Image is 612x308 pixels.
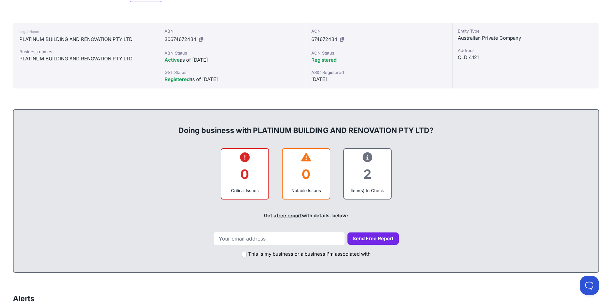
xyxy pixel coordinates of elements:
[458,28,594,34] div: Entity Type
[13,293,35,304] h3: Alerts
[311,69,447,76] div: ASIC Registered
[19,55,153,63] div: PLATINUM BUILDING AND RENOVATION PTY LTD
[311,36,337,42] span: 674672434
[349,187,386,194] div: Item(s) to Check
[311,57,336,63] span: Registered
[165,28,300,34] div: ABN
[311,28,447,34] div: ACN
[458,47,594,54] div: Address
[248,251,371,258] label: This is my business or a business I'm associated with
[19,36,153,43] div: PLATINUM BUILDING AND RENOVATION PTY LTD
[165,76,190,82] span: Registered
[165,56,300,64] div: as of [DATE]
[580,276,599,295] iframe: Toggle Customer Support
[20,115,592,136] div: Doing business with PLATINUM BUILDING AND RENOVATION PTY LTD?
[276,212,302,219] a: free report
[213,232,345,245] input: Your email address
[288,187,325,194] div: Notable Issues
[311,76,447,83] div: [DATE]
[165,69,300,76] div: GST Status
[458,54,594,61] div: QLD 4121
[347,232,399,245] button: Send Free Report
[311,50,447,56] div: ACN Status
[226,161,263,187] div: 0
[264,212,348,219] span: Get a with details, below:
[349,161,386,187] div: 2
[165,50,300,56] div: ABN Status
[165,76,300,83] div: as of [DATE]
[226,187,263,194] div: Critical Issues
[165,57,180,63] span: Active
[165,36,196,42] span: 30674672434
[19,48,153,55] div: Business names
[19,28,153,36] div: Legal Name
[458,34,594,42] div: Australian Private Company
[288,161,325,187] div: 0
